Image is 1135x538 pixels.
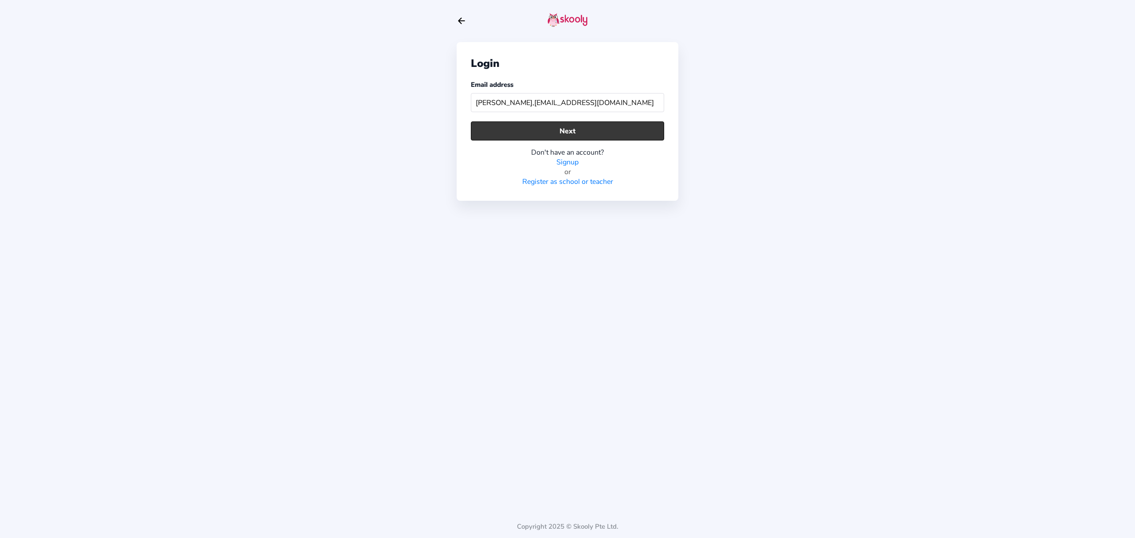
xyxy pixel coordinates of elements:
div: Don't have an account? [471,148,664,157]
label: Email address [471,80,513,89]
div: or [471,167,664,177]
a: Register as school or teacher [522,177,613,187]
input: Your email address [471,93,664,112]
button: arrow back outline [457,16,466,26]
button: Next [471,121,664,140]
div: Login [471,56,664,70]
img: skooly-logo.png [548,13,587,27]
a: Signup [556,157,579,167]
